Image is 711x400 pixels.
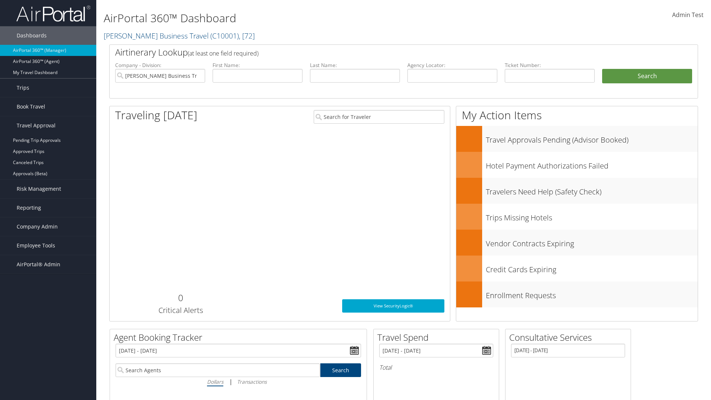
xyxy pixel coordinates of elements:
h3: Travel Approvals Pending (Advisor Booked) [486,131,698,145]
i: Dollars [207,378,223,385]
img: airportal-logo.png [16,5,90,22]
a: Travel Approvals Pending (Advisor Booked) [456,126,698,152]
h3: Travelers Need Help (Safety Check) [486,183,698,197]
h2: Consultative Services [509,331,631,344]
h3: Enrollment Requests [486,287,698,301]
h6: Total [379,363,493,371]
input: Search for Traveler [314,110,444,124]
span: Reporting [17,199,41,217]
span: Trips [17,79,29,97]
span: Risk Management [17,180,61,198]
span: Dashboards [17,26,47,45]
h1: My Action Items [456,107,698,123]
h3: Vendor Contracts Expiring [486,235,698,249]
h2: 0 [115,291,246,304]
h3: Critical Alerts [115,305,246,316]
h1: Traveling [DATE] [115,107,197,123]
h3: Hotel Payment Authorizations Failed [486,157,698,171]
h3: Credit Cards Expiring [486,261,698,275]
h1: AirPortal 360™ Dashboard [104,10,504,26]
input: Search Agents [116,363,320,377]
span: (at least one field required) [188,49,258,57]
span: Book Travel [17,97,45,116]
h2: Agent Booking Tracker [114,331,367,344]
label: Agency Locator: [407,61,497,69]
a: Hotel Payment Authorizations Failed [456,152,698,178]
label: Company - Division: [115,61,205,69]
a: View SecurityLogic® [342,299,444,313]
a: [PERSON_NAME] Business Travel [104,31,255,41]
a: Admin Test [672,4,704,27]
h2: Travel Spend [377,331,499,344]
span: , [ 72 ] [239,31,255,41]
div: | [116,377,361,386]
span: Employee Tools [17,236,55,255]
a: Trips Missing Hotels [456,204,698,230]
h2: Airtinerary Lookup [115,46,643,59]
a: Vendor Contracts Expiring [456,230,698,256]
button: Search [602,69,692,84]
a: Enrollment Requests [456,281,698,307]
a: Travelers Need Help (Safety Check) [456,178,698,204]
label: First Name: [213,61,303,69]
h3: Trips Missing Hotels [486,209,698,223]
span: Admin Test [672,11,704,19]
i: Transactions [237,378,267,385]
span: Travel Approval [17,116,56,135]
a: Credit Cards Expiring [456,256,698,281]
label: Ticket Number: [505,61,595,69]
span: ( C10001 ) [210,31,239,41]
a: Search [320,363,361,377]
span: AirPortal® Admin [17,255,60,274]
span: Company Admin [17,217,58,236]
label: Last Name: [310,61,400,69]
